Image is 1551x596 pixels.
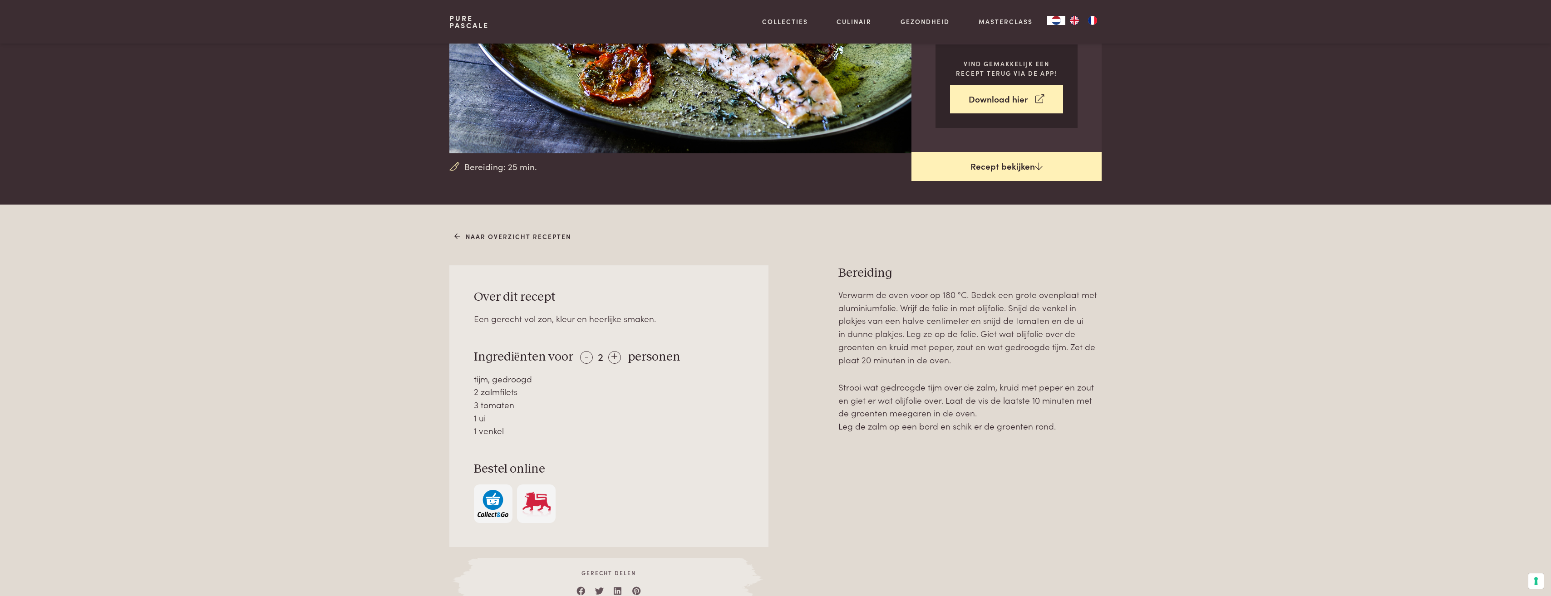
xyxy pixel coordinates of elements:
span: Gerecht delen [478,569,740,577]
a: PurePascale [449,15,489,29]
div: Language [1047,16,1065,25]
a: Masterclass [979,17,1033,26]
h3: Bestel online [474,461,744,477]
div: 1 venkel [474,424,744,437]
ul: Language list [1065,16,1102,25]
a: NL [1047,16,1065,25]
a: Download hier [950,85,1063,113]
img: c308188babc36a3a401bcb5cb7e020f4d5ab42f7cacd8327e500463a43eeb86c.svg [478,490,508,518]
a: Naar overzicht recepten [454,232,571,241]
button: Uw voorkeuren voor toestemming voor trackingtechnologieën [1528,573,1544,589]
aside: Language selected: Nederlands [1047,16,1102,25]
a: Collecties [762,17,808,26]
h3: Bereiding [838,265,1102,281]
div: - [580,351,593,364]
span: 2 [598,349,603,364]
a: Culinair [837,17,872,26]
a: Gezondheid [901,17,950,26]
p: Vind gemakkelijk een recept terug via de app! [950,59,1063,78]
div: 3 tomaten [474,398,744,411]
div: tijm, gedroogd [474,372,744,386]
span: Bereiding: 25 min. [464,160,537,173]
span: personen [628,351,680,363]
div: 1 ui [474,411,744,425]
div: 2 zalmfilets [474,385,744,398]
img: Delhaize [521,490,552,518]
p: Verwarm de oven voor op 180 °C. Bedek een grote ovenplaat met aluminiumfolie. Wrijf de folie in m... [838,288,1102,366]
a: Recept bekijken [911,152,1102,181]
a: EN [1065,16,1083,25]
h3: Over dit recept [474,289,744,305]
a: FR [1083,16,1102,25]
p: Strooi wat gedroogde tijm over de zalm, kruid met peper en zout en giet er wat olijfolie over. La... [838,381,1102,433]
div: Een gerecht vol zon, kleur en heerlijke smaken. [474,312,744,325]
span: Ingrediënten voor [474,351,573,363]
div: + [608,351,621,364]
